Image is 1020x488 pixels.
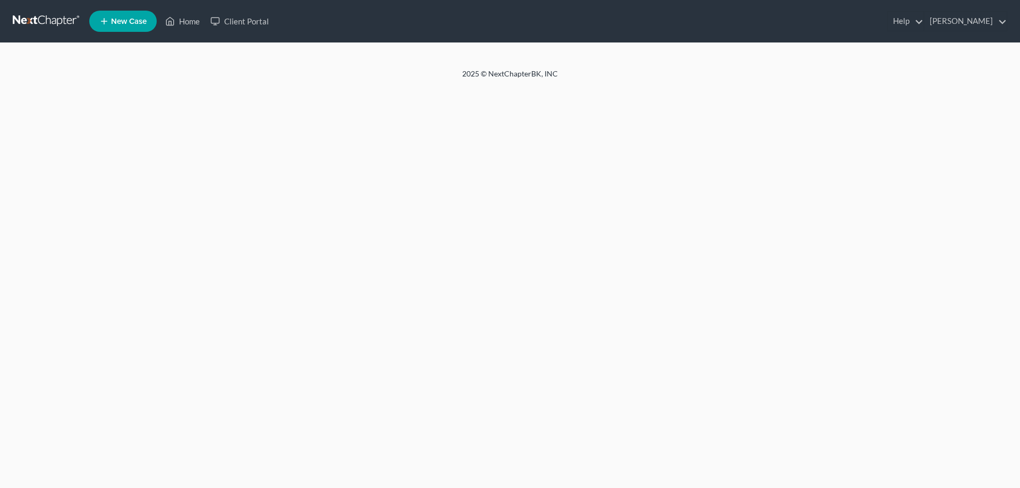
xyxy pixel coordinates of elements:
[888,12,923,31] a: Help
[205,12,274,31] a: Client Portal
[89,11,157,32] new-legal-case-button: New Case
[207,69,813,88] div: 2025 © NextChapterBK, INC
[924,12,1007,31] a: [PERSON_NAME]
[160,12,205,31] a: Home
